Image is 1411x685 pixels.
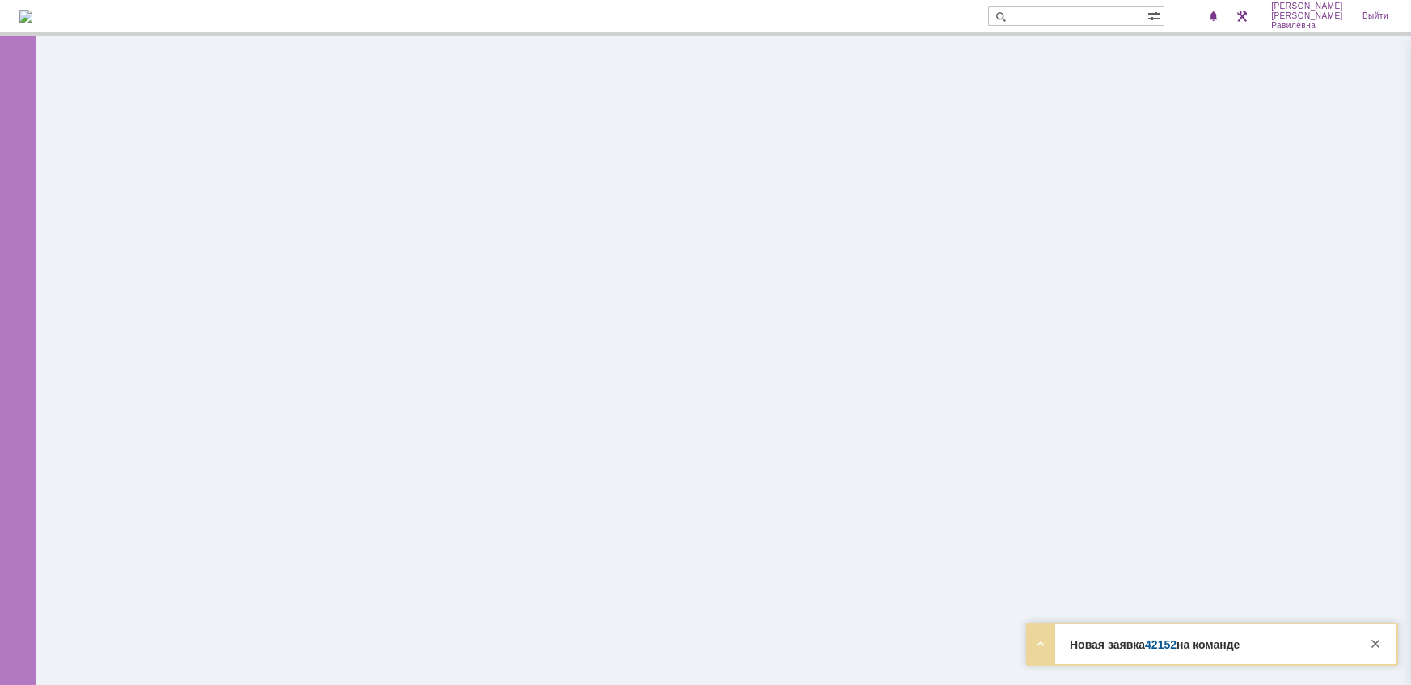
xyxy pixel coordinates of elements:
a: Перейти в интерфейс администратора [1232,6,1252,26]
span: [PERSON_NAME] [1271,11,1343,21]
div: Развернуть [1031,634,1050,653]
span: [PERSON_NAME] [1271,2,1343,11]
a: 42152 [1145,638,1177,651]
img: logo [19,10,32,23]
a: Перейти на домашнюю страницу [19,10,32,23]
strong: Новая заявка на команде [1070,638,1240,651]
div: Закрыть [1366,634,1385,653]
span: Расширенный поиск [1147,7,1164,23]
span: Равилевна [1271,21,1343,31]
